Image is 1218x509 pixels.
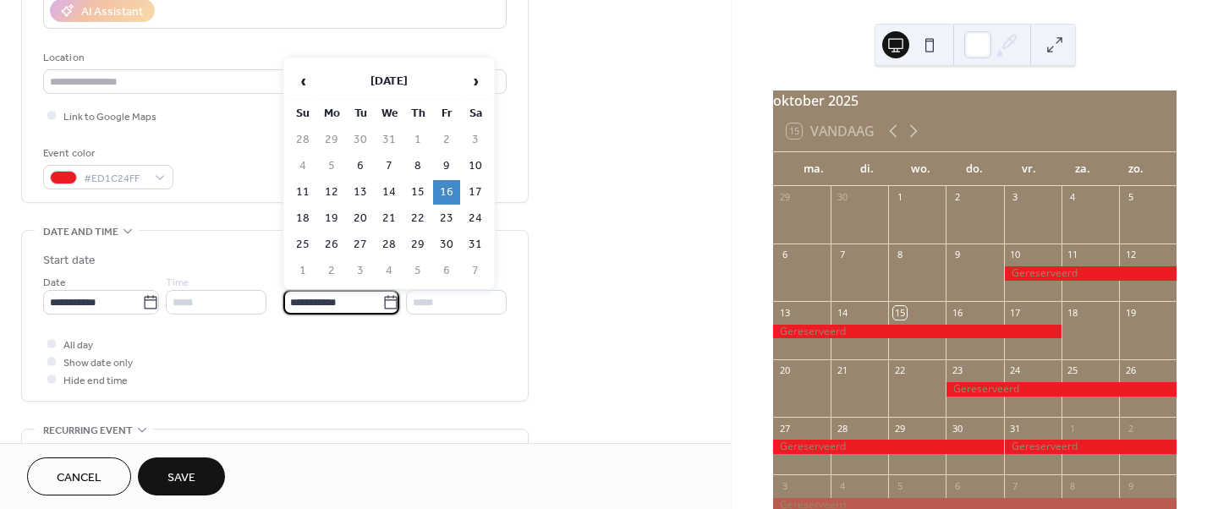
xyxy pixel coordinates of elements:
[462,154,489,178] td: 10
[167,469,195,487] span: Save
[787,152,841,186] div: ma.
[836,364,848,377] div: 21
[289,128,316,152] td: 28
[893,479,906,492] div: 5
[951,364,963,377] div: 23
[951,249,963,261] div: 9
[27,457,131,495] button: Cancel
[836,249,848,261] div: 7
[318,154,345,178] td: 5
[290,64,315,98] span: ‹
[1009,249,1022,261] div: 10
[1067,479,1079,492] div: 8
[841,152,895,186] div: di.
[347,101,374,126] th: Tu
[1067,249,1079,261] div: 11
[1004,440,1177,454] div: Gereserveerd
[347,128,374,152] td: 30
[836,306,848,319] div: 14
[1109,152,1163,186] div: zo.
[1009,422,1022,435] div: 31
[318,259,345,283] td: 2
[778,306,791,319] div: 13
[347,154,374,178] td: 6
[43,145,170,162] div: Event color
[43,223,118,241] span: Date and time
[289,233,316,257] td: 25
[462,233,489,257] td: 31
[63,372,128,390] span: Hide end time
[289,101,316,126] th: Su
[951,479,963,492] div: 6
[773,325,1062,339] div: Gereserveerd
[1124,306,1137,319] div: 19
[347,180,374,205] td: 13
[463,64,488,98] span: ›
[43,274,66,292] span: Date
[893,422,906,435] div: 29
[433,233,460,257] td: 30
[318,128,345,152] td: 29
[433,101,460,126] th: Fr
[404,101,431,126] th: Th
[433,128,460,152] td: 2
[289,154,316,178] td: 4
[404,180,431,205] td: 15
[1009,479,1022,492] div: 7
[63,108,156,126] span: Link to Google Maps
[462,206,489,231] td: 24
[951,422,963,435] div: 30
[1009,306,1022,319] div: 17
[1004,266,1177,281] div: Gereserveerd
[1001,152,1056,186] div: vr.
[462,128,489,152] td: 3
[376,206,403,231] td: 21
[836,191,848,204] div: 30
[893,364,906,377] div: 22
[462,180,489,205] td: 17
[778,422,791,435] div: 27
[289,206,316,231] td: 18
[404,128,431,152] td: 1
[1124,249,1137,261] div: 12
[836,479,848,492] div: 4
[1124,191,1137,204] div: 5
[893,306,906,319] div: 15
[1067,306,1079,319] div: 18
[404,154,431,178] td: 8
[433,259,460,283] td: 6
[347,259,374,283] td: 3
[951,306,963,319] div: 16
[773,440,1004,454] div: Gereserveerd
[778,479,791,492] div: 3
[948,152,1002,186] div: do.
[318,63,460,100] th: [DATE]
[433,154,460,178] td: 9
[404,233,431,257] td: 29
[462,101,489,126] th: Sa
[778,249,791,261] div: 6
[1056,152,1110,186] div: za.
[836,422,848,435] div: 28
[1124,479,1137,492] div: 9
[433,180,460,205] td: 16
[778,364,791,377] div: 20
[347,206,374,231] td: 20
[376,101,403,126] th: We
[946,382,1177,397] div: Gereserveerd
[318,101,345,126] th: Mo
[1009,191,1022,204] div: 3
[43,49,503,67] div: Location
[318,233,345,257] td: 26
[773,90,1177,111] div: oktober 2025
[289,180,316,205] td: 11
[1124,422,1137,435] div: 2
[376,154,403,178] td: 7
[63,354,133,372] span: Show date only
[433,206,460,231] td: 23
[376,259,403,283] td: 4
[138,457,225,495] button: Save
[166,274,189,292] span: Time
[893,191,906,204] div: 1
